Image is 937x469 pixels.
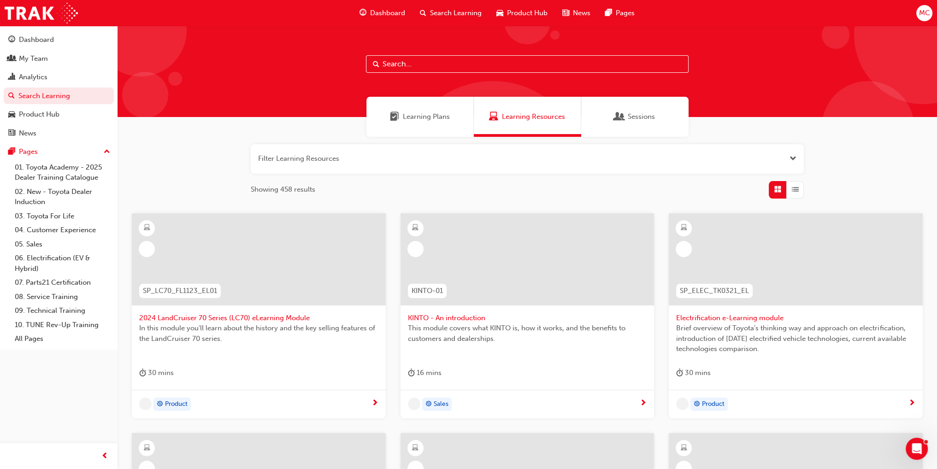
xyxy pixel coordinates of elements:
span: next-icon [640,399,647,408]
span: learningResourceType_ELEARNING-icon [144,222,150,234]
a: 07. Parts21 Certification [11,276,114,290]
span: News [573,8,590,18]
img: Trak [5,3,78,23]
span: news-icon [562,7,569,19]
a: All Pages [11,332,114,346]
div: News [19,128,36,139]
span: learningResourceType_ELEARNING-icon [681,442,687,454]
a: car-iconProduct Hub [489,4,555,23]
span: Brief overview of Toyota’s thinking way and approach on electrification, introduction of [DATE] e... [676,323,915,354]
span: This module covers what KINTO is, how it works, and the benefits to customers and dealerships. [408,323,647,344]
button: Open the filter [790,153,796,164]
span: guage-icon [8,36,15,44]
span: target-icon [425,399,432,410]
a: 02. New - Toyota Dealer Induction [11,185,114,209]
span: Learning Plans [390,111,399,122]
span: learningResourceType_ELEARNING-icon [412,222,418,234]
iframe: Intercom live chat [906,438,928,460]
span: Search Learning [430,8,482,18]
span: MC [919,8,930,18]
a: Dashboard [4,31,114,48]
a: 03. Toyota For Life [11,209,114,223]
span: undefined-icon [408,398,420,410]
span: guage-icon [359,7,366,19]
a: Analytics [4,69,114,86]
a: My Team [4,50,114,67]
span: duration-icon [408,367,415,379]
a: news-iconNews [555,4,598,23]
a: Product Hub [4,106,114,123]
span: Grid [774,184,781,195]
span: KINTO - An introduction [408,313,647,323]
div: 30 mins [139,367,174,379]
span: Product Hub [507,8,548,18]
span: Electrification e-Learning module [676,313,915,323]
span: Pages [616,8,635,18]
span: SP_LC70_FL1123_EL01 [143,286,217,296]
span: 2024 LandCruiser 70 Series (LC70) eLearning Module [139,313,378,323]
span: next-icon [371,399,378,408]
span: up-icon [104,146,110,158]
input: Search... [366,55,689,73]
span: car-icon [496,7,503,19]
span: car-icon [8,111,15,119]
span: SP_ELEC_TK0321_EL [680,286,749,296]
span: Showing 458 results [251,184,315,195]
a: 05. Sales [11,237,114,252]
a: 06. Electrification (EV & Hybrid) [11,251,114,276]
span: Sales [434,399,448,410]
span: news-icon [8,129,15,138]
div: 16 mins [408,367,442,379]
span: learningResourceType_ELEARNING-icon [681,222,687,234]
a: SessionsSessions [581,97,689,137]
span: prev-icon [101,451,108,462]
span: undefined-icon [676,398,689,410]
span: people-icon [8,55,15,63]
a: Learning PlansLearning Plans [366,97,474,137]
a: 10. TUNE Rev-Up Training [11,318,114,332]
a: 01. Toyota Academy - 2025 Dealer Training Catalogue [11,160,114,185]
span: duration-icon [676,367,683,379]
a: guage-iconDashboard [352,4,413,23]
div: Product Hub [19,109,59,120]
span: Learning Resources [502,111,565,122]
button: MC [916,5,932,21]
span: pages-icon [8,148,15,156]
span: search-icon [8,92,15,100]
a: News [4,125,114,142]
span: undefined-icon [139,398,152,410]
a: 09. Technical Training [11,304,114,318]
span: In this module you'll learn about the history and the key selling features of the LandCruiser 70 ... [139,323,378,344]
span: duration-icon [139,367,146,379]
span: target-icon [157,399,163,410]
div: My Team [19,53,48,64]
a: 04. Customer Experience [11,223,114,237]
span: target-icon [694,399,700,410]
span: chart-icon [8,73,15,82]
a: search-iconSearch Learning [413,4,489,23]
span: Learning Plans [403,111,450,122]
span: learningResourceType_ELEARNING-icon [144,442,150,454]
span: Sessions [628,111,655,122]
span: Search [373,59,379,70]
span: KINTO-01 [412,286,443,296]
div: Analytics [19,72,47,82]
span: next-icon [908,399,915,408]
button: Pages [4,143,114,160]
span: pages-icon [605,7,612,19]
a: SP_ELEC_TK0321_ELElectrification e-Learning moduleBrief overview of Toyota’s thinking way and app... [669,213,923,419]
span: List [792,184,799,195]
span: Product [165,399,188,410]
span: Learning Resources [489,111,498,122]
a: 08. Service Training [11,290,114,304]
div: 30 mins [676,367,711,379]
div: Pages [19,147,38,157]
span: learningResourceType_ELEARNING-icon [412,442,418,454]
span: search-icon [420,7,426,19]
a: Learning ResourcesLearning Resources [474,97,581,137]
span: Dashboard [370,8,405,18]
button: DashboardMy TeamAnalyticsSearch LearningProduct HubNews [4,29,114,143]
